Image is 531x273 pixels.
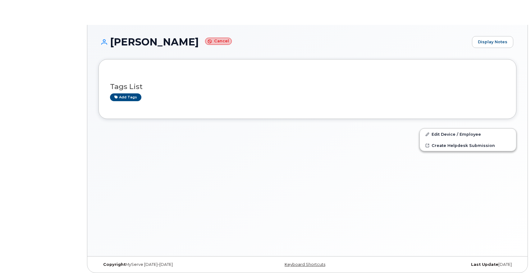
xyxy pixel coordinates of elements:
strong: Last Update [471,262,498,267]
a: Keyboard Shortcuts [285,262,325,267]
a: Edit Device / Employee [420,129,516,140]
h3: Tags List [110,83,505,91]
a: Display Notes [472,36,513,48]
a: Create Helpdesk Submission [420,140,516,151]
a: Add tags [110,93,141,101]
strong: Copyright [103,262,126,267]
small: Cancel [205,38,232,45]
div: MyServe [DATE]–[DATE] [98,262,238,267]
div: [DATE] [377,262,516,267]
h1: [PERSON_NAME] [98,36,469,47]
